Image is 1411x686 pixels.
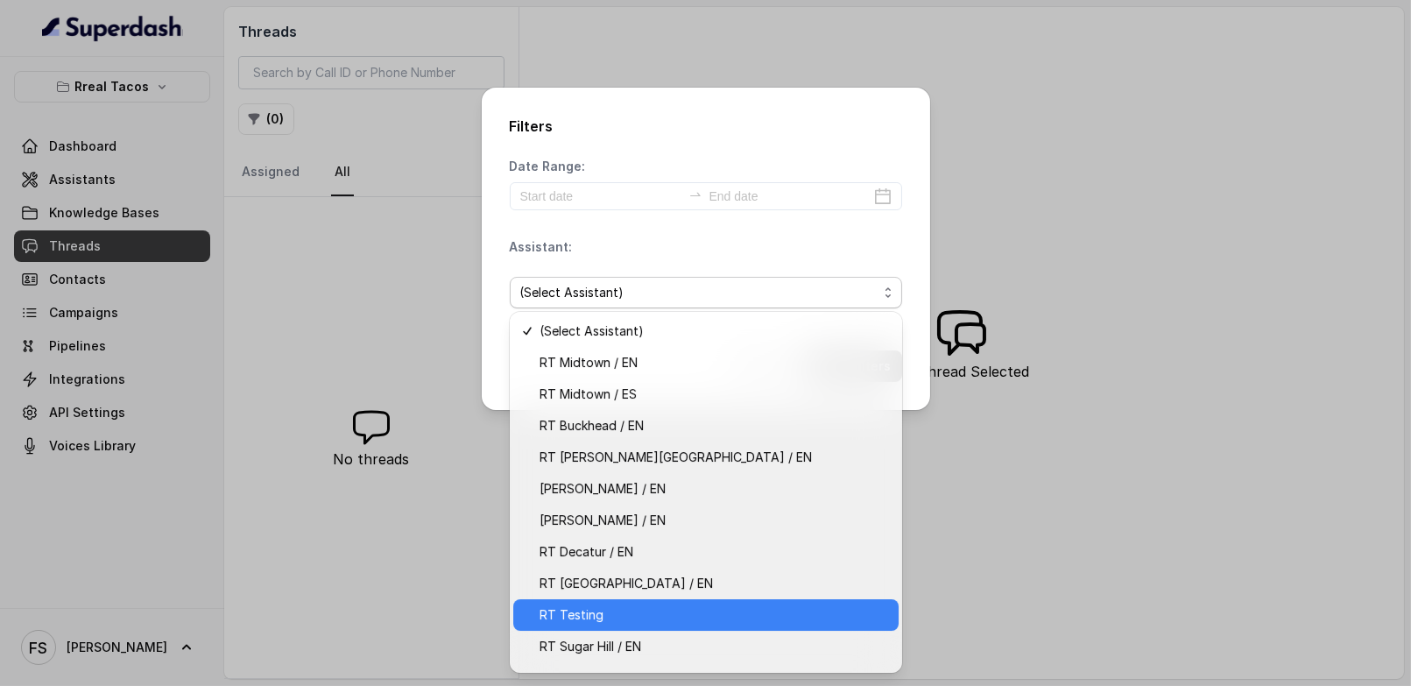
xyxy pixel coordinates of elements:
[510,312,902,673] div: (Select Assistant)
[540,605,888,626] span: RT Testing
[540,415,888,436] span: RT Buckhead / EN
[520,282,878,303] span: (Select Assistant)
[540,510,888,531] span: [PERSON_NAME] / EN
[540,447,888,468] span: RT [PERSON_NAME][GEOGRAPHIC_DATA] / EN
[540,573,888,594] span: RT [GEOGRAPHIC_DATA] / EN
[540,384,888,405] span: RT Midtown / ES
[540,541,888,562] span: RT Decatur / EN
[540,478,888,499] span: [PERSON_NAME] / EN
[540,352,888,373] span: RT Midtown / EN
[540,321,888,342] span: (Select Assistant)
[510,277,902,308] button: (Select Assistant)
[540,636,888,657] span: RT Sugar Hill / EN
